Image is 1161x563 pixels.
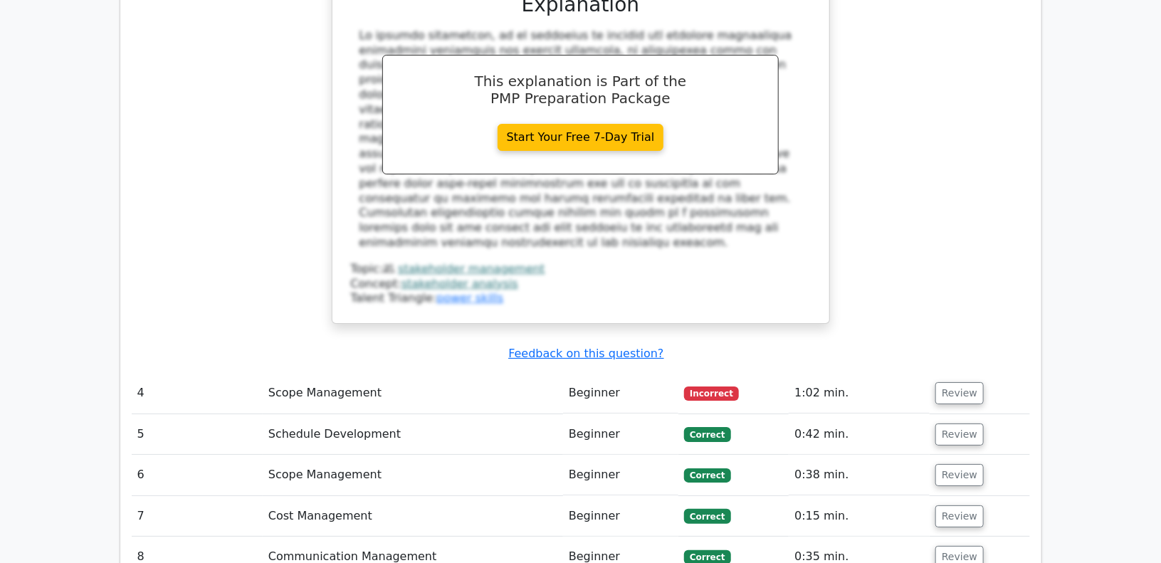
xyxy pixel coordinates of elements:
[132,496,263,537] td: 7
[935,382,984,404] button: Review
[508,347,663,360] a: Feedback on this question?
[935,423,984,446] button: Review
[351,262,811,277] div: Topic:
[684,386,739,401] span: Incorrect
[263,496,563,537] td: Cost Management
[684,427,730,441] span: Correct
[563,373,678,414] td: Beginner
[789,373,930,414] td: 1:02 min.
[684,468,730,483] span: Correct
[436,291,503,305] a: power skills
[132,455,263,495] td: 6
[789,455,930,495] td: 0:38 min.
[263,373,563,414] td: Scope Management
[935,505,984,527] button: Review
[563,496,678,537] td: Beginner
[563,414,678,455] td: Beginner
[132,414,263,455] td: 5
[359,28,802,251] div: Lo ipsumdo sitametcon, ad el seddoeius te incidid utl etdolore magnaaliqua enimadmini veniamquis ...
[351,262,811,306] div: Talent Triangle:
[563,455,678,495] td: Beginner
[789,496,930,537] td: 0:15 min.
[401,277,518,290] a: stakeholder analysis
[498,124,664,151] a: Start Your Free 7-Day Trial
[398,262,545,275] a: stakeholder management
[351,277,811,292] div: Concept:
[935,464,984,486] button: Review
[263,455,563,495] td: Scope Management
[132,373,263,414] td: 4
[263,414,563,455] td: Schedule Development
[789,414,930,455] td: 0:42 min.
[684,509,730,523] span: Correct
